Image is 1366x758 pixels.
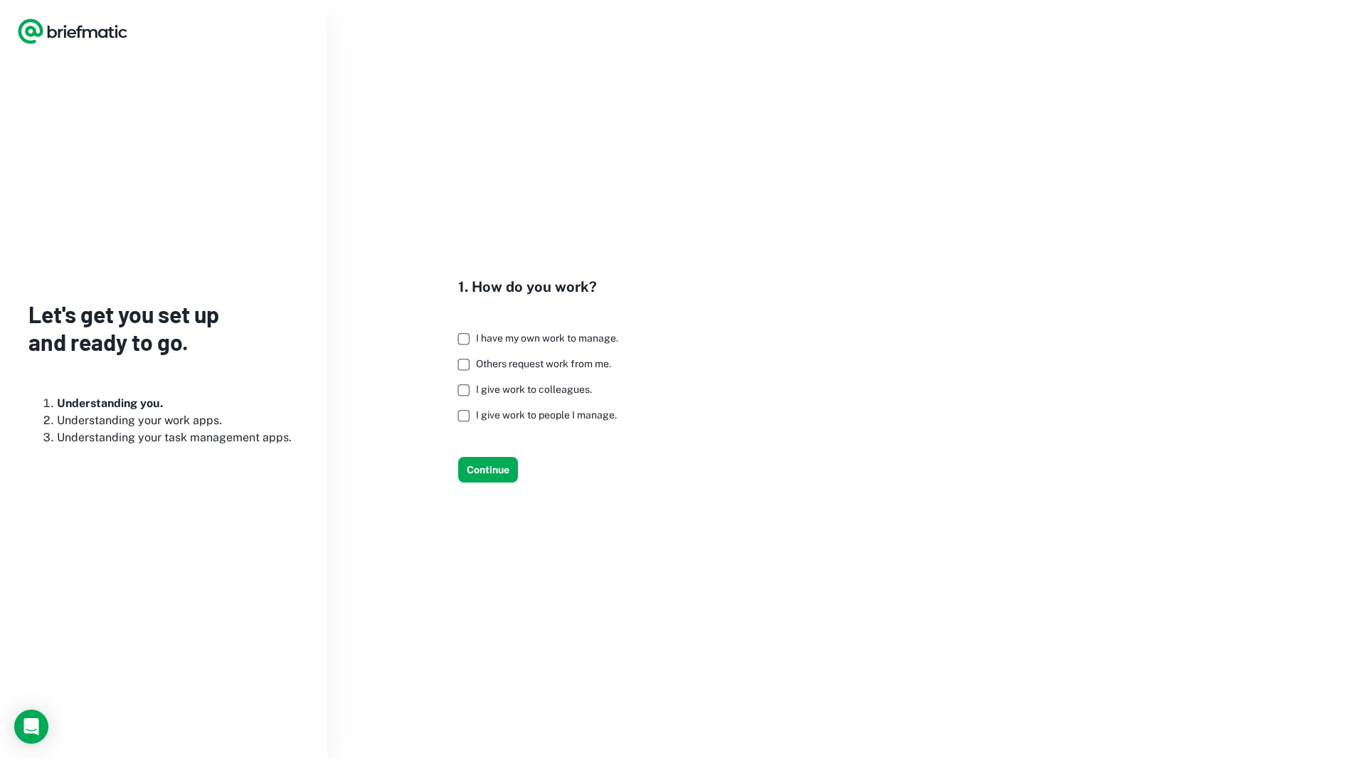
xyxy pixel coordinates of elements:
span: I have my own work to manage. [476,332,618,344]
h4: 1. How do you work? [458,276,630,298]
li: Understanding your task management apps. [57,429,299,446]
h3: Let's get you set up and ready to go. [28,300,299,355]
li: Understanding your work apps. [57,412,299,429]
div: Load Chat [14,710,48,744]
span: I give work to people I manage. [476,409,617,421]
span: I give work to colleagues. [476,384,592,395]
button: Continue [458,457,518,483]
a: Logo [17,17,128,46]
span: Others request work from me. [476,358,611,369]
b: Understanding you. [57,396,163,410]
